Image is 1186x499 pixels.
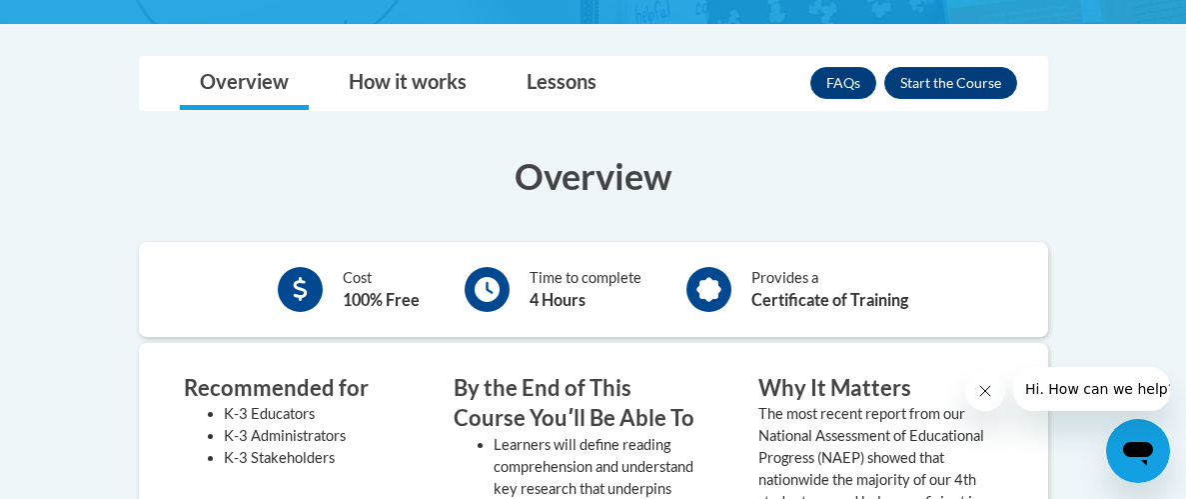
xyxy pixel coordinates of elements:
[1106,419,1170,483] iframe: Button to launch messaging window
[751,290,908,309] b: Certificate of Training
[224,403,394,425] li: K-3 Educators
[530,267,641,312] div: Time to complete
[1013,367,1170,411] iframe: Message from company
[507,57,616,110] a: Lessons
[965,371,1005,411] iframe: Close message
[139,151,1048,201] h3: Overview
[343,267,420,312] div: Cost
[530,290,586,309] b: 4 Hours
[180,57,309,110] a: Overview
[454,373,698,435] h3: By the End of This Course Youʹll Be Able To
[758,373,1003,404] h3: Why It Matters
[751,267,908,312] div: Provides a
[343,290,420,309] b: 100% Free
[884,67,1017,99] button: Enroll
[329,57,487,110] a: How it works
[810,67,876,99] a: FAQs
[184,373,394,404] h3: Recommended for
[224,447,394,469] li: K-3 Stakeholders
[12,14,162,30] span: Hi. How can we help?
[224,425,394,447] li: K-3 Administrators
